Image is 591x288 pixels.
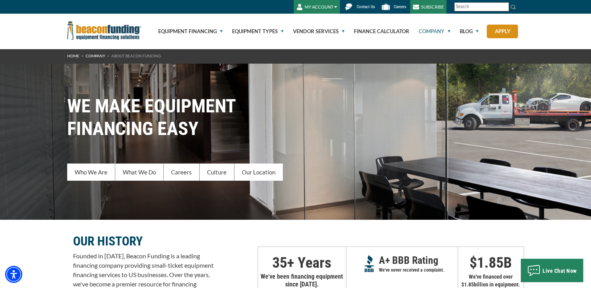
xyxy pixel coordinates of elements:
a: Equipment Financing [149,14,223,49]
p: We've never received a complaint. [379,266,457,274]
a: Finance Calculator [345,14,409,49]
a: Company [86,53,105,58]
p: $ B [458,259,523,267]
span: Live Chat Now [543,268,577,274]
a: Careers [164,164,200,181]
a: HOME [67,53,79,58]
a: Equipment Types [223,14,284,49]
input: Search [454,2,509,11]
a: Who We Are [67,164,115,181]
a: Company [410,14,450,49]
p: + Years [258,259,346,267]
a: Beacon Funding Corporation [67,27,141,33]
p: OUR HISTORY [73,236,214,246]
a: Our Location [234,164,283,181]
img: Search [510,4,516,10]
a: What We Do [115,164,164,181]
img: Beacon Funding Corporation [67,21,141,40]
a: Blog [451,14,479,49]
button: Live Chat Now [521,259,583,282]
h1: WE MAKE EQUIPMENT FINANCING EASY [67,95,524,140]
img: A+ Reputation BBB [364,255,374,272]
span: 35 [272,254,287,271]
span: 1.85 [477,254,504,271]
a: Apply [487,25,518,38]
a: Vendor Services [284,14,345,49]
p: A+ BBB Rating [379,256,457,264]
div: Accessibility Menu [5,266,22,283]
span: Contact Us [357,4,375,9]
span: 1.85 [464,281,474,288]
span: Careers [394,4,406,9]
span: About Beacon Funding [111,53,161,58]
a: Culture [200,164,234,181]
a: Clear search text [501,4,507,10]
